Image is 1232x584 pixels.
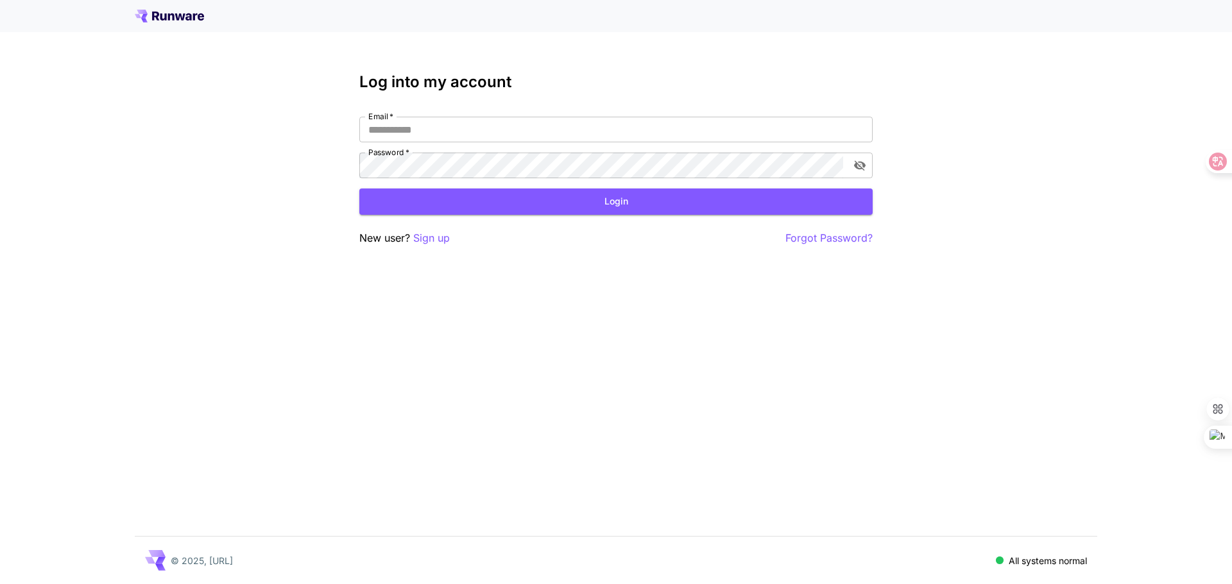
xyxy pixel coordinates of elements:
button: toggle password visibility [848,154,871,177]
p: All systems normal [1009,554,1087,567]
p: © 2025, [URL] [171,554,233,567]
p: New user? [359,230,450,246]
label: Email [368,111,393,122]
button: Login [359,188,873,215]
h3: Log into my account [359,73,873,91]
button: Sign up [413,230,450,246]
button: Forgot Password? [785,230,873,246]
label: Password [368,147,409,158]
